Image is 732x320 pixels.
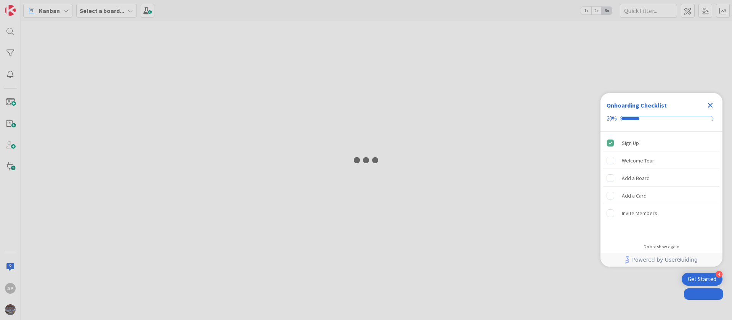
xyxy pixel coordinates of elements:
div: Footer [600,253,722,267]
a: Powered by UserGuiding [604,253,719,267]
div: Onboarding Checklist [607,101,667,110]
div: Checklist items [600,132,722,239]
div: Open Get Started checklist, remaining modules: 4 [682,273,722,286]
div: Sign Up [622,138,639,148]
span: Powered by UserGuiding [632,255,698,264]
div: Get Started [688,275,716,283]
div: Do not show again [644,244,679,250]
div: Add a Card is incomplete. [604,187,719,204]
div: Invite Members is incomplete. [604,205,719,222]
div: 20% [607,115,617,122]
div: Checklist progress: 20% [607,115,716,122]
div: 4 [716,271,722,278]
div: Add a Card [622,191,647,200]
div: Close Checklist [704,99,716,111]
div: Sign Up is complete. [604,135,719,151]
div: Welcome Tour [622,156,654,165]
div: Add a Board [622,174,650,183]
div: Add a Board is incomplete. [604,170,719,187]
div: Invite Members [622,209,657,218]
div: Checklist Container [600,93,722,267]
div: Welcome Tour is incomplete. [604,152,719,169]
